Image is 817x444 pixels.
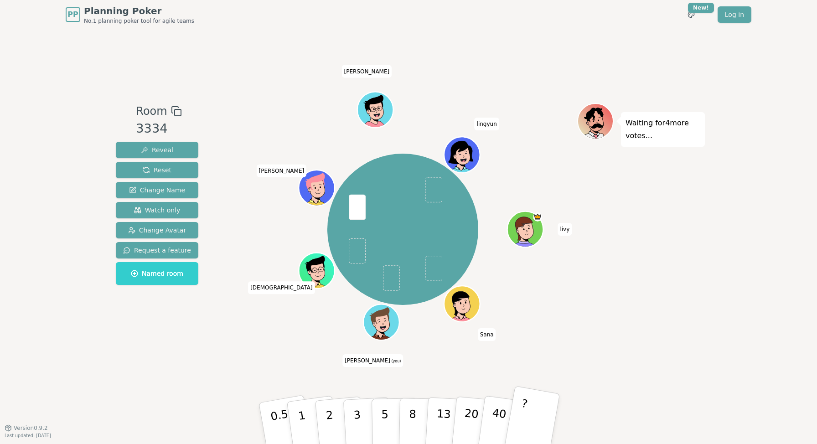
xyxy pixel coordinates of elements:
[116,162,198,178] button: Reset
[626,117,700,142] p: Waiting for 4 more votes...
[558,223,572,236] span: Click to change your name
[128,226,186,235] span: Change Avatar
[365,305,398,339] button: Click to change your avatar
[136,103,167,119] span: Room
[390,359,401,363] span: (you)
[116,182,198,198] button: Change Name
[478,328,496,341] span: Click to change your name
[248,281,315,294] span: Click to change your name
[116,242,198,258] button: Request a feature
[84,17,194,25] span: No.1 planning poker tool for agile teams
[533,212,543,222] span: livy is the host
[342,354,403,367] span: Click to change your name
[257,165,307,177] span: Click to change your name
[136,119,181,138] div: 3334
[123,246,191,255] span: Request a feature
[475,118,499,130] span: Click to change your name
[718,6,751,23] a: Log in
[14,424,48,432] span: Version 0.9.2
[116,262,198,285] button: Named room
[131,269,183,278] span: Named room
[66,5,194,25] a: PPPlanning PokerNo.1 planning poker tool for agile teams
[143,165,171,175] span: Reset
[129,186,185,195] span: Change Name
[134,206,181,215] span: Watch only
[116,142,198,158] button: Reveal
[342,65,392,77] span: Click to change your name
[84,5,194,17] span: Planning Poker
[67,9,78,20] span: PP
[116,222,198,238] button: Change Avatar
[116,202,198,218] button: Watch only
[683,6,699,23] button: New!
[5,433,51,438] span: Last updated: [DATE]
[141,145,173,155] span: Reveal
[688,3,714,13] div: New!
[5,424,48,432] button: Version0.9.2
